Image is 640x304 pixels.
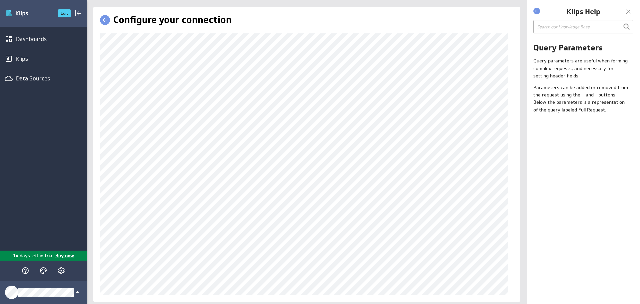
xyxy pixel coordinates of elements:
[13,252,55,259] p: 14 days left in trial.
[56,265,67,276] div: Account and settings
[533,57,629,79] p: Query parameters are useful when forming complex requests, and necessary for setting header fields.
[38,265,49,276] div: Themes
[533,84,629,114] p: Parameters can be added or removed from the request using the + and - buttons. Below the paramete...
[533,20,633,33] input: Search our Knowledge Base
[113,13,232,27] h1: Configure your connection
[16,75,71,82] div: Data Sources
[57,267,65,275] svg: Account and settings
[16,55,71,62] div: Klips
[16,35,71,43] div: Dashboards
[6,8,52,19] div: Go to Dashboards
[6,8,52,19] img: Klipfolio klips logo
[58,9,71,17] button: Edit
[55,252,74,259] p: Buy now
[533,42,633,53] h1: Query Parameters
[72,8,84,19] div: Collapse
[542,7,625,17] h1: Klips Help
[20,265,31,276] div: Help
[39,267,47,275] svg: Themes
